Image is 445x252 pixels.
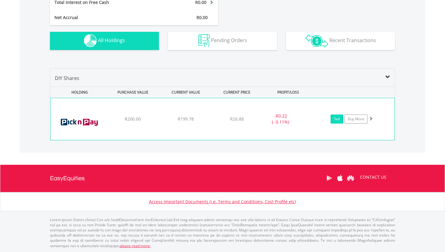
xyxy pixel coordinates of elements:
a: EasyEquities [50,165,85,192]
a: Google Play [324,169,335,187]
p: Lorem Ipsum Dolors (Ame) Con a/e SeddOeiusmod tem InciDiduntut Lab Etd mag aliquaen admin veniamq... [50,217,395,248]
a: Sell [331,114,343,124]
button: Pending Orders [168,32,277,50]
div: - (- 0.11%) [258,113,303,125]
img: EQU.ZA.PIK.png [54,106,106,138]
span: Pending Orders [211,37,247,44]
a: Access Important Documents (i.e. Terms and Conditions, Cost Profile etc) [149,199,296,204]
span: R199.78 [178,116,194,122]
img: pending_instructions-wht.png [198,34,210,47]
a: Buy More [344,114,368,124]
a: Huawei [345,169,356,187]
span: R26.88 [230,116,244,122]
div: PURCHASE VALUE [107,87,159,98]
span: All Holdings [98,37,125,44]
span: DIY Shares [55,75,79,81]
span: R200.00 [125,116,141,122]
a: Apple [335,169,345,187]
div: CURRENT PRICE [213,87,261,98]
div: Net Accrual [50,15,148,21]
a: please read more: [120,243,150,248]
button: All Holdings [50,32,159,50]
img: transactions-zar-wht.png [305,34,328,48]
span: Recent Transactions [329,37,376,44]
div: CURRENT VALUE [160,87,212,98]
div: PROFIT/LOSS [262,87,314,98]
button: Recent Transactions [286,32,395,50]
a: CONTACT US [356,169,391,186]
span: R0.22 [276,113,287,119]
div: HOLDING [51,87,106,98]
img: holdings-wht.png [84,34,97,47]
span: R0.00 [196,15,208,20]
